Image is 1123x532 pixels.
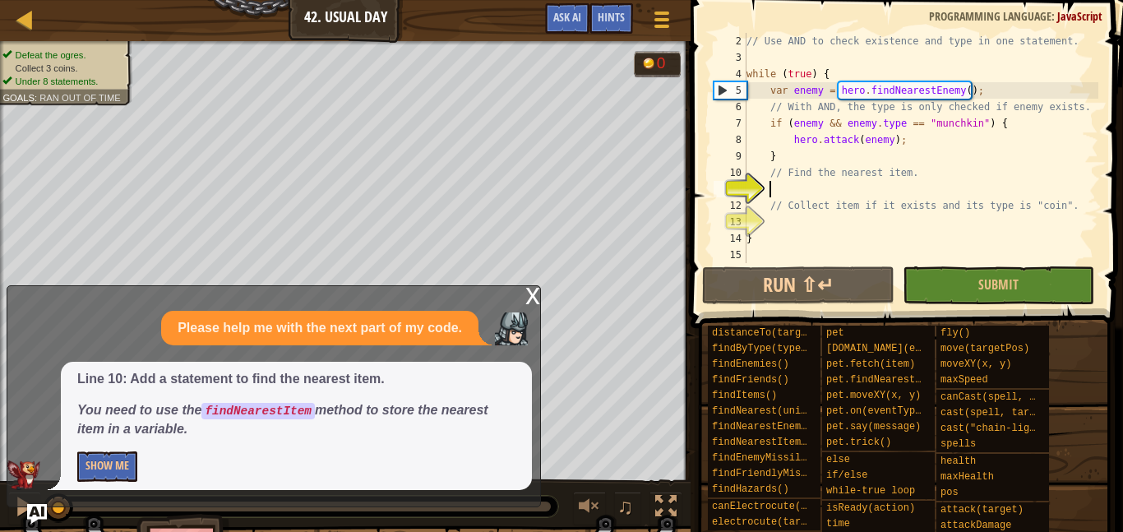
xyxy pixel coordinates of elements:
span: attack(target) [940,504,1024,516]
span: findNearestItem() [712,437,812,448]
li: Collect 3 coins. [2,62,122,75]
span: if/else [826,470,867,481]
span: pet.on(eventType, handler) [826,405,980,417]
div: 14 [714,230,746,247]
code: findNearestItem [201,403,315,419]
span: pos [940,487,959,498]
span: Programming language [929,8,1051,24]
span: findNearest(units) [712,405,819,417]
span: canCast(spell, target) [940,391,1070,403]
div: 11 [714,181,746,197]
span: Ask AI [553,9,581,25]
div: 15 [714,247,746,263]
img: Player [495,312,528,345]
li: Under 8 statements. [2,75,122,88]
div: 0 [657,55,673,71]
span: pet [826,327,844,339]
span: Hints [598,9,625,25]
span: findHazards() [712,483,789,495]
span: attackDamage [940,520,1011,531]
span: [DOMAIN_NAME](enemy) [826,343,945,354]
button: Show Me [77,451,137,482]
div: 2 [714,33,746,49]
span: Defeat the ogres. [16,49,86,60]
span: else [826,454,850,465]
li: Defeat the ogres. [2,49,122,62]
button: Ask AI [27,504,47,524]
span: findByType(type, units) [712,343,848,354]
p: Line 10: Add a statement to find the nearest item. [77,370,515,389]
div: x [525,286,540,303]
img: AI [7,460,40,490]
span: isReady(action) [826,502,915,514]
span: findEnemyMissiles() [712,452,825,464]
div: Team 'humans' has 0 gold. [634,51,681,77]
div: 10 [714,164,746,181]
span: move(targetPos) [940,343,1029,354]
span: Submit [978,275,1019,294]
span: : [1051,8,1057,24]
span: : [35,92,39,103]
span: pet.moveXY(x, y) [826,390,921,401]
button: Run ⇧↵ [702,266,894,304]
span: pet.trick() [826,437,891,448]
span: Collect 3 coins. [16,62,78,73]
div: 4 [714,66,746,82]
span: moveXY(x, y) [940,359,1011,370]
span: pet.findNearestByType(type) [826,374,986,386]
span: time [826,518,850,530]
span: fly() [940,327,970,339]
span: distanceTo(target) [712,327,819,339]
button: Show game menu [641,3,682,42]
span: pet.fetch(item) [826,359,915,370]
span: health [940,456,976,467]
span: JavaScript [1057,8,1102,24]
span: spells [940,438,976,450]
span: findFriendlyMissiles() [712,468,842,479]
div: 8 [714,132,746,148]
span: findFriends() [712,374,789,386]
span: maxHealth [940,471,994,483]
span: maxSpeed [940,374,988,386]
div: 3 [714,49,746,66]
div: 6 [714,99,746,115]
span: findEnemies() [712,359,789,370]
span: canElectrocute(target) [712,501,842,512]
button: Adjust volume [573,492,606,525]
p: Please help me with the next part of my code. [178,319,462,338]
button: Submit [903,266,1094,304]
div: 12 [714,197,746,214]
span: cast(spell, target) [940,407,1053,419]
div: 13 [714,214,746,230]
span: findNearestEnemy() [712,421,819,433]
div: 5 [714,82,746,99]
span: while-true loop [826,485,915,497]
span: Ran out of time [39,92,121,103]
span: Goals [2,92,35,103]
span: electrocute(target) [712,516,825,528]
span: findItems() [712,390,777,401]
span: ♫ [617,494,634,519]
button: Ask AI [545,3,589,34]
div: 7 [714,115,746,132]
div: 9 [714,148,746,164]
button: Toggle fullscreen [649,492,682,525]
span: Under 8 statements. [16,76,99,86]
em: You need to use the method to store the nearest item in a variable. [77,403,488,436]
span: pet.say(message) [826,421,921,433]
button: Ctrl + P: Pause [8,492,41,525]
button: ♫ [614,492,642,525]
